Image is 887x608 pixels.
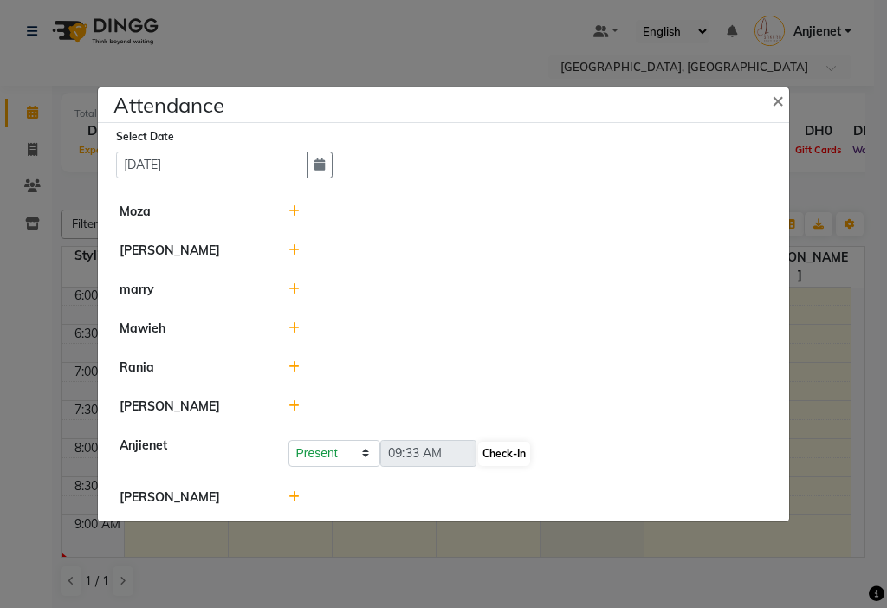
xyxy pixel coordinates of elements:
[107,203,275,221] div: Moza
[107,320,275,338] div: Mawieh
[107,488,275,507] div: [PERSON_NAME]
[107,359,275,377] div: Rania
[758,75,801,124] button: Close
[116,152,308,178] input: Select date
[107,242,275,260] div: [PERSON_NAME]
[107,281,275,299] div: marry
[107,398,275,416] div: [PERSON_NAME]
[107,437,275,468] div: Anjienet
[772,87,784,113] span: ×
[116,129,174,145] label: Select Date
[113,89,224,120] h4: Attendance
[478,442,530,466] button: Check-In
